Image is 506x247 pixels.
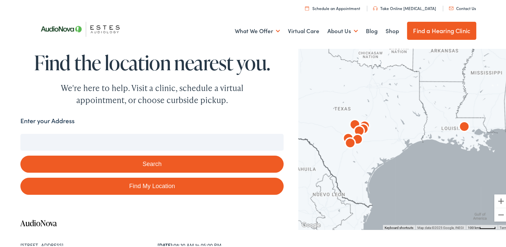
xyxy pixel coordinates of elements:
a: Virtual Care [288,17,319,42]
a: Find a Hearing Clinic [407,20,476,38]
a: Open this area in Google Maps (opens a new window) [300,220,322,228]
strong: [DATE]: [157,240,173,247]
a: Take Online [MEDICAL_DATA] [373,4,436,10]
label: Enter your Address [20,115,75,125]
button: Search [20,154,284,171]
div: AudioNova [352,118,374,139]
div: AudioNova [344,113,366,135]
button: Map Scale: 100 km per 45 pixels [466,224,498,228]
a: Schedule an Appointment [305,4,360,10]
div: AudioNova [347,128,368,150]
span: 100 km [468,225,479,228]
img: utility icon [373,5,378,9]
input: Enter your address or zip code [20,133,284,149]
div: AudioNova [348,120,370,141]
a: Find My Location [20,176,284,193]
img: utility icon [449,5,453,9]
a: Shop [386,17,399,42]
div: AudioNova [453,115,475,137]
a: About Us [327,17,358,42]
div: AudioNova [337,127,359,149]
a: What We Offer [235,17,280,42]
div: AudioNova [354,115,375,136]
img: utility icon [305,5,309,9]
span: Map data ©2025 Google, INEGI [417,225,464,228]
div: AudioNova [339,132,361,153]
div: We're here to help. Visit a clinic, schedule a virtual appointment, or choose curbside pickup. [45,81,259,105]
button: Keyboard shortcuts [385,224,413,229]
a: AudioNova [20,216,57,227]
a: Contact Us [449,4,476,10]
h1: Find the location nearest you. [20,50,284,72]
a: Blog [366,17,378,42]
img: Google [300,220,322,228]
